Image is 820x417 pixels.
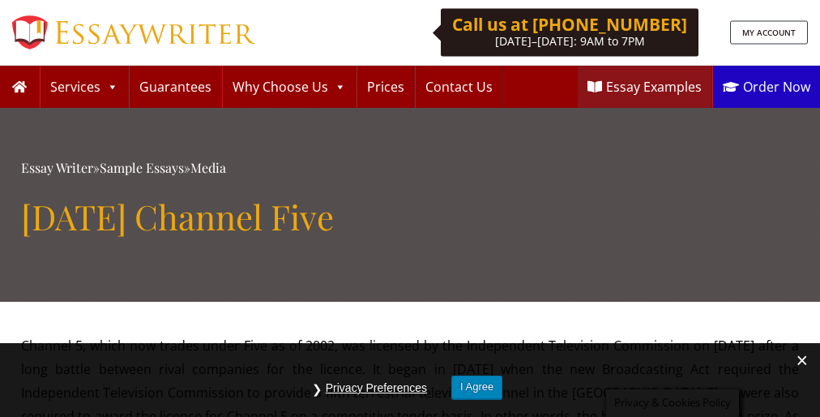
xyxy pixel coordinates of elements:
a: MY ACCOUNT [730,21,808,45]
div: » » [21,157,799,180]
a: Services [41,66,128,108]
a: Contact Us [416,66,502,108]
a: Sample Essays [100,159,184,176]
a: Order Now [713,66,820,108]
h1: [DATE] Channel Five [21,196,799,237]
button: I Agree [451,376,502,399]
button: Privacy Preferences [318,376,435,401]
a: Essay Writer [21,159,93,176]
a: Essay Examples [578,66,711,108]
a: Guarantees [130,66,221,108]
a: Media [190,159,226,176]
span: [DATE]–[DATE]: 9AM to 7PM [495,33,645,49]
b: Call us at [PHONE_NUMBER] [452,13,687,36]
a: Prices [357,66,414,108]
a: Why Choose Us [223,66,356,108]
